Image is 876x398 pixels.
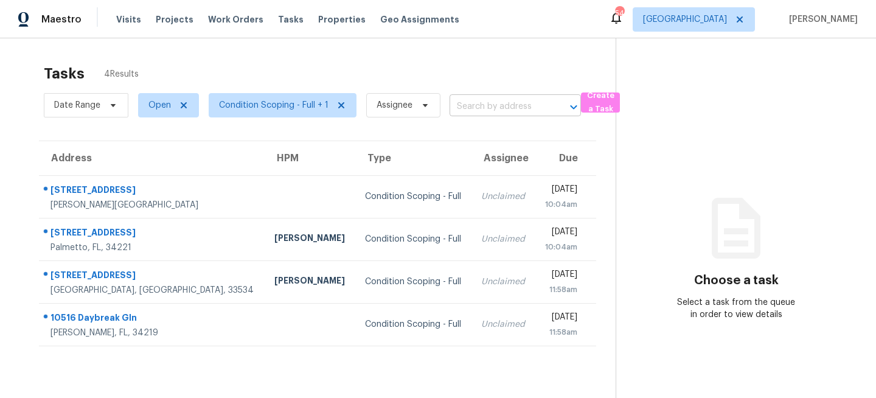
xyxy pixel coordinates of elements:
[365,318,462,330] div: Condition Scoping - Full
[365,276,462,288] div: Condition Scoping - Full
[274,274,346,290] div: [PERSON_NAME]
[318,13,366,26] span: Properties
[50,327,255,339] div: [PERSON_NAME], FL, 34219
[208,13,263,26] span: Work Orders
[116,13,141,26] span: Visits
[50,312,255,327] div: 10516 Daybreak Gln
[377,99,412,111] span: Assignee
[148,99,171,111] span: Open
[365,190,462,203] div: Condition Scoping - Full
[481,318,526,330] div: Unclaimed
[355,141,471,175] th: Type
[50,199,255,211] div: [PERSON_NAME][GEOGRAPHIC_DATA]
[380,13,459,26] span: Geo Assignments
[450,97,547,116] input: Search by address
[481,190,526,203] div: Unclaimed
[535,141,596,175] th: Due
[544,226,577,241] div: [DATE]
[44,68,85,80] h2: Tasks
[274,232,346,247] div: [PERSON_NAME]
[544,284,577,296] div: 11:58am
[615,7,624,19] div: 54
[50,184,255,199] div: [STREET_ADDRESS]
[676,296,797,321] div: Select a task from the queue in order to view details
[39,141,265,175] th: Address
[581,93,620,113] button: Create a Task
[265,141,355,175] th: HPM
[50,226,255,242] div: [STREET_ADDRESS]
[544,311,577,326] div: [DATE]
[50,242,255,254] div: Palmetto, FL, 34221
[544,268,577,284] div: [DATE]
[544,183,577,198] div: [DATE]
[784,13,858,26] span: [PERSON_NAME]
[54,99,100,111] span: Date Range
[278,15,304,24] span: Tasks
[544,198,577,211] div: 10:04am
[694,274,779,287] h3: Choose a task
[50,284,255,296] div: [GEOGRAPHIC_DATA], [GEOGRAPHIC_DATA], 33534
[50,269,255,284] div: [STREET_ADDRESS]
[565,99,582,116] button: Open
[481,276,526,288] div: Unclaimed
[544,326,577,338] div: 11:58am
[365,233,462,245] div: Condition Scoping - Full
[471,141,535,175] th: Assignee
[544,241,577,253] div: 10:04am
[156,13,193,26] span: Projects
[41,13,82,26] span: Maestro
[587,89,614,117] span: Create a Task
[643,13,727,26] span: [GEOGRAPHIC_DATA]
[481,233,526,245] div: Unclaimed
[104,68,139,80] span: 4 Results
[219,99,328,111] span: Condition Scoping - Full + 1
